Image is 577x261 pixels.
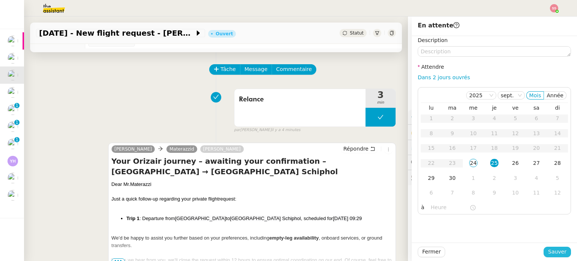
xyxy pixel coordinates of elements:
[14,103,20,108] nz-badge-sup: 1
[442,171,463,186] td: 30/09/2025
[411,144,463,150] span: ⏲️
[553,159,562,167] div: 28
[484,156,505,171] td: 25/09/2025
[8,139,18,149] img: users%2FC9SBsJ0duuaSgpQFj5LgoEX8n0o2%2Favatar%2Fec9d51b8-9413-4189-adfb-7be4d8c96a3c
[431,203,470,212] input: Heure
[505,186,526,201] td: 10/10/2025
[127,215,393,222] li: : Departure from to , scheduled for
[366,100,396,106] span: min
[544,247,571,257] button: Sauver
[112,195,393,203] div: request:
[484,171,505,186] td: 02/10/2025
[463,171,484,186] td: 01/10/2025
[112,196,219,202] span: Just a quick follow-up regarding your private flight
[112,146,155,152] a: [PERSON_NAME]
[408,125,577,139] div: 🔐Données client
[490,189,498,197] div: 9
[548,247,566,256] span: Sauver
[411,113,450,121] span: ⚙️
[427,189,435,197] div: 6
[547,92,563,98] span: Année
[221,65,236,74] span: Tâche
[200,146,244,152] a: [PERSON_NAME]
[130,181,151,187] span: Materazzi
[112,156,393,177] h4: Your Orizair journey – awaiting your confirmation – [GEOGRAPHIC_DATA] → [GEOGRAPHIC_DATA] Schiphol
[418,22,459,29] span: En attente
[421,203,424,212] span: à
[408,155,577,170] div: 💬Commentaires
[421,104,442,111] th: lun.
[15,103,18,110] p: 1
[505,156,526,171] td: 26/09/2025
[532,174,541,182] div: 4
[234,127,301,133] small: [PERSON_NAME]
[484,186,505,201] td: 09/10/2025
[553,174,562,182] div: 5
[350,30,364,36] span: Statut
[526,186,547,201] td: 11/10/2025
[529,92,541,98] span: Mois
[490,174,498,182] div: 2
[511,189,520,197] div: 10
[547,104,568,111] th: dim.
[8,53,18,63] img: users%2FSoHiyPZ6lTh48rkksBJmVXB4Fxh1%2Favatar%2F784cdfc3-6442-45b8-8ed3-42f1cc9271a4
[14,120,20,125] nz-badge-sup: 1
[240,64,272,75] button: Message
[166,146,197,152] a: Materazzid
[408,140,577,155] div: ⏲️Tâches 8:39
[418,74,470,80] a: Dans 2 jours ouvrés
[411,174,508,180] span: 🕵️
[239,94,361,105] span: Relance
[341,145,378,153] button: Répondre
[366,91,396,100] span: 3
[469,174,477,182] div: 1
[553,189,562,197] div: 12
[547,156,568,171] td: 28/09/2025
[411,128,460,136] span: 🔐
[272,127,301,133] span: il y a 4 minutes
[15,137,18,144] p: 1
[526,171,547,186] td: 04/10/2025
[8,36,18,46] img: users%2FAXgjBsdPtrYuxuZvIJjRexEdqnq2%2Favatar%2F1599931753966.jpeg
[8,173,18,183] img: users%2FC9SBsJ0duuaSgpQFj5LgoEX8n0o2%2Favatar%2Fec9d51b8-9413-4189-adfb-7be4d8c96a3c
[427,174,435,182] div: 29
[469,159,477,167] div: 24
[448,174,456,182] div: 30
[39,29,195,37] span: [DATE] - New flight request - [PERSON_NAME]
[230,216,301,221] span: [GEOGRAPHIC_DATA] Schiphol
[550,4,558,12] img: svg
[547,186,568,201] td: 12/10/2025
[234,127,240,133] span: par
[484,104,505,111] th: jeu.
[8,156,18,166] img: svg
[490,159,498,167] div: 25
[421,186,442,201] td: 06/10/2025
[418,37,448,43] label: Description
[526,156,547,171] td: 27/09/2025
[112,235,269,241] span: We’d be happy to assist you further based on your preferences, including
[418,64,444,70] label: Attendre
[112,235,382,248] span: , onboard services, or ground transfers.
[422,247,441,256] span: Fermer
[469,189,477,197] div: 8
[216,32,233,36] div: Ouvert
[505,104,526,111] th: ven.
[8,87,18,98] img: users%2FC9SBsJ0duuaSgpQFj5LgoEX8n0o2%2Favatar%2Fec9d51b8-9413-4189-adfb-7be4d8c96a3c
[463,186,484,201] td: 08/10/2025
[442,186,463,201] td: 07/10/2025
[511,159,520,167] div: 26
[463,156,484,171] td: 24/09/2025
[408,170,577,185] div: 🕵️Autres demandes en cours 19
[269,235,319,241] strong: empty-leg availability
[127,216,140,221] strong: Trip 1
[418,247,445,257] button: Fermer
[532,159,541,167] div: 27
[532,189,541,197] div: 11
[501,92,522,99] nz-select-item: sept.
[112,181,393,188] div: Dear Mr.
[209,64,240,75] button: Tâche
[276,65,312,74] span: Commentaire
[526,104,547,111] th: sam.
[175,216,226,221] span: [GEOGRAPHIC_DATA]
[442,104,463,111] th: mar.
